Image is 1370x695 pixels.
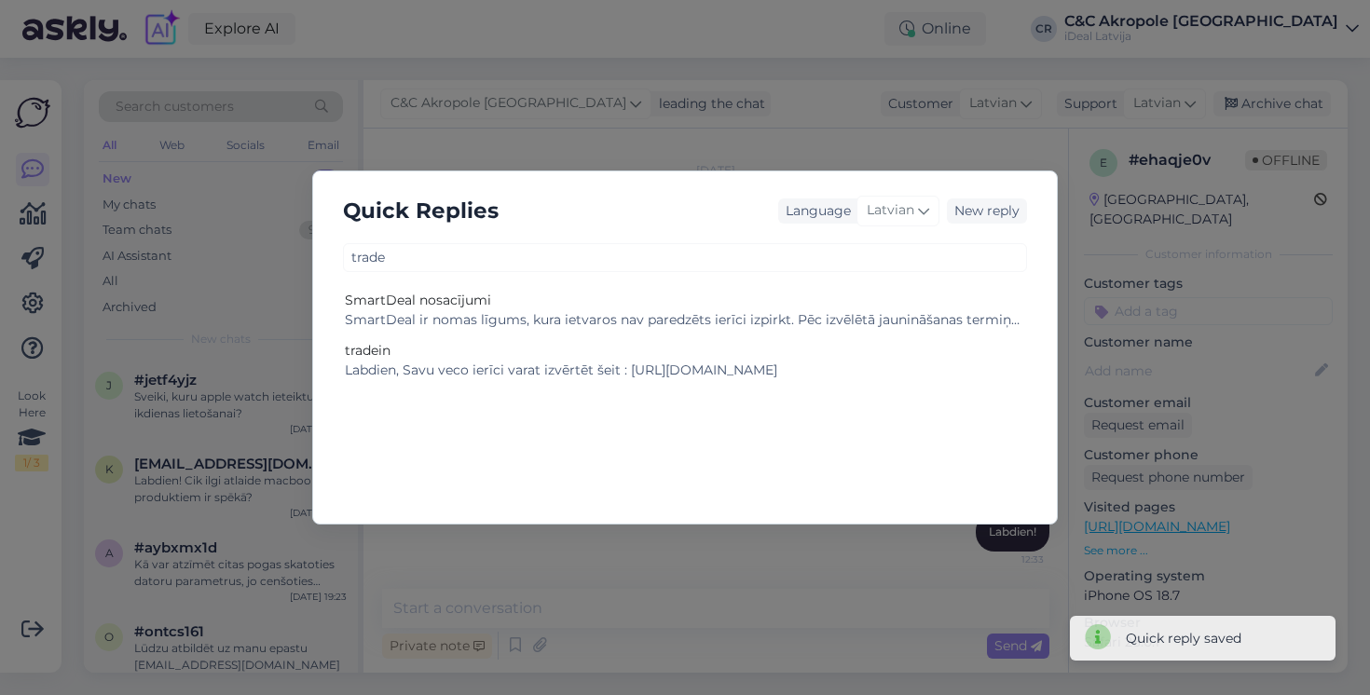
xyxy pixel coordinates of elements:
[345,361,1025,380] div: Labdien, Savu veco ierīci varat izvērtēt šeit : [URL][DOMAIN_NAME]
[947,198,1027,224] div: New reply
[343,194,499,228] h5: Quick Replies
[343,243,1027,272] input: Search for Quick Replies
[345,310,1025,330] div: SmartDeal ir nomas līgums, kura ietvaros nav paredzēts ierīci izpirkt. Pēc izvēlētā jaunināšanas ...
[345,291,1025,310] div: SmartDeal nosacījumi
[867,200,914,221] span: Latvian
[778,201,851,221] div: Language
[345,341,1025,361] div: tradein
